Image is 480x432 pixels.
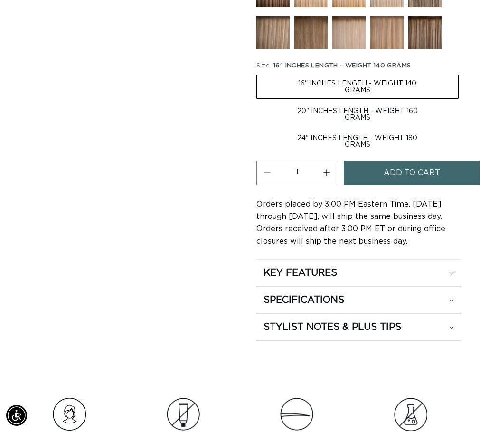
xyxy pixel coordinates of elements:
[256,200,445,245] span: Orders placed by 3:00 PM Eastern Time, [DATE] through [DATE], will ship the same business day. Or...
[53,398,86,431] img: Hair_Icon_a70f8c6f-f1c4-41e1-8dbd-f323a2e654e6.png
[256,16,290,54] a: Victoria Root Tap - Aura
[344,161,480,185] button: Add to cart
[294,16,328,49] img: Erie Root Tap - Aura
[280,398,313,431] img: Clip_path_group_11631e23-4577-42dd-b462-36179a27abaf.png
[256,61,412,71] legend: Size :
[384,161,440,185] span: Add to cart
[256,103,459,126] label: 20" INCHES LENGTH - WEIGHT 160 GRAMS
[408,16,442,49] img: Como Root Tap - Aura
[433,386,480,432] iframe: Chat Widget
[370,16,404,54] a: Arabian Root Tap - Aura
[264,267,337,279] h2: KEY FEATURES
[256,75,459,99] label: 16" INCHES LENGTH - WEIGHT 140 GRAMS
[408,16,442,54] a: Como Root Tap - Aura
[256,287,461,313] summary: SPECIFICATIONS
[264,321,401,333] h2: STYLIST NOTES & PLUS TIPS
[256,260,461,286] summary: KEY FEATURES
[273,63,411,69] span: 16" INCHES LENGTH - WEIGHT 140 GRAMS
[167,398,200,431] img: Clip_path_group_3e966cc6-585a-453a-be60-cd6cdacd677c.png
[256,16,290,49] img: Victoria Root Tap - Aura
[294,16,328,54] a: Erie Root Tap - Aura
[332,16,366,54] a: Tahoe Root Tap - Aura
[6,405,27,426] div: Accessibility Menu
[256,314,461,340] summary: STYLIST NOTES & PLUS TIPS
[370,16,404,49] img: Arabian Root Tap - Aura
[394,398,427,431] img: Group.png
[256,130,459,153] label: 24" INCHES LENGTH - WEIGHT 180 GRAMS
[264,294,344,306] h2: SPECIFICATIONS
[332,16,366,49] img: Tahoe Root Tap - Aura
